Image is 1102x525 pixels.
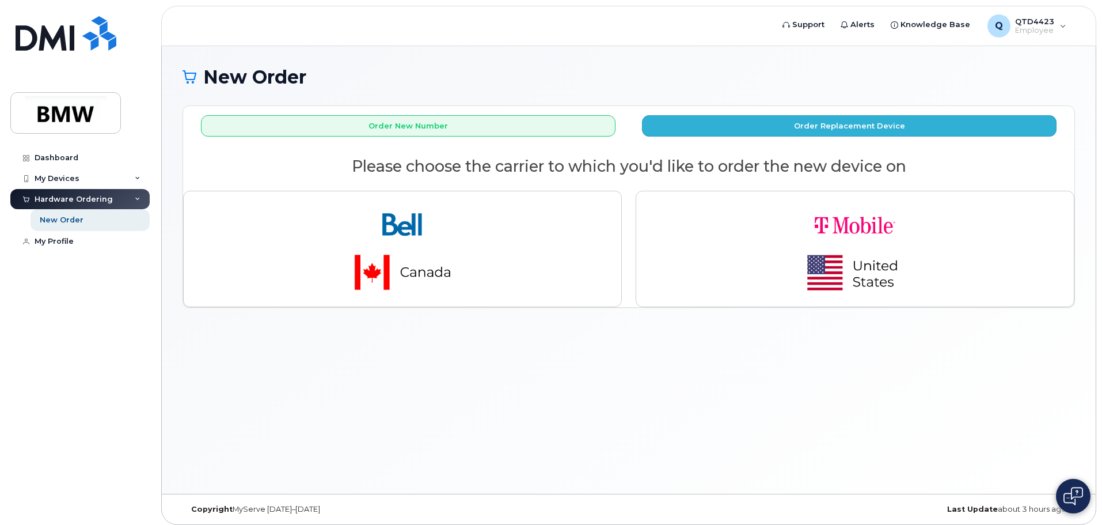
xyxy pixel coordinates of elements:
img: bell-18aeeabaf521bd2b78f928a02ee3b89e57356879d39bd386a17a7cccf8069aed.png [322,201,483,297]
strong: Last Update [947,505,998,513]
img: t-mobile-78392d334a420d5b7f0e63d4fa81f6287a21d394dc80d677554bb55bbab1186f.png [774,201,936,297]
button: Order Replacement Device [642,115,1057,137]
strong: Copyright [191,505,233,513]
div: MyServe [DATE]–[DATE] [183,505,480,514]
div: about 3 hours ago [777,505,1075,514]
h2: Please choose the carrier to which you'd like to order the new device on [183,158,1074,175]
img: Open chat [1063,487,1083,505]
button: Order New Number [201,115,615,137]
h1: New Order [183,67,1075,87]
